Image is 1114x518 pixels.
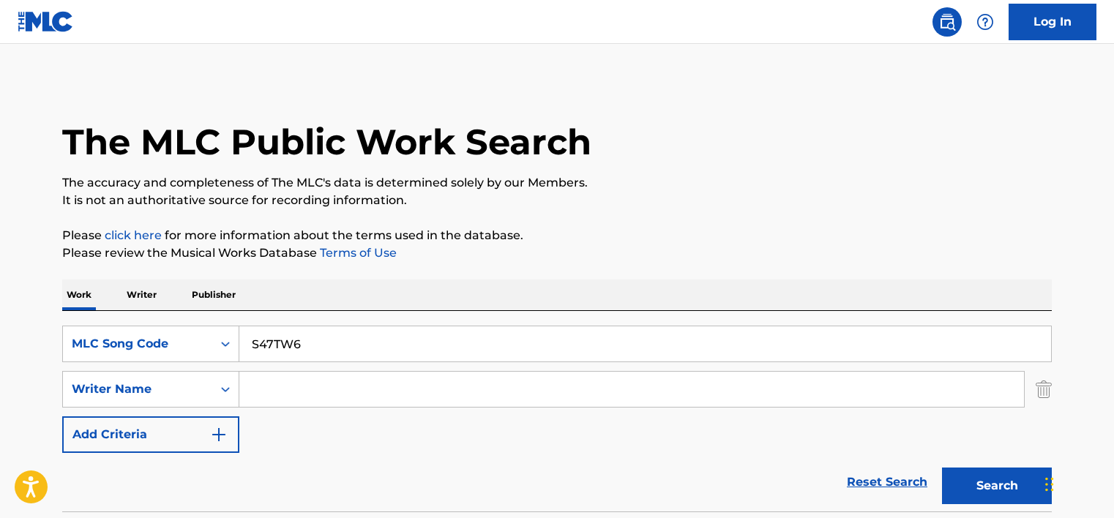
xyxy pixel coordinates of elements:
p: Publisher [187,279,240,310]
h1: The MLC Public Work Search [62,120,591,164]
img: 9d2ae6d4665cec9f34b9.svg [210,426,228,443]
a: Public Search [932,7,962,37]
form: Search Form [62,326,1052,511]
div: চ্যাট উইজেট [1041,448,1114,518]
p: Please for more information about the terms used in the database. [62,227,1052,244]
a: Reset Search [840,466,935,498]
button: Search [942,468,1052,504]
div: টেনে আনুন [1045,462,1054,506]
img: Delete Criterion [1036,371,1052,408]
button: Add Criteria [62,416,239,453]
p: It is not an authoritative source for recording information. [62,192,1052,209]
p: The accuracy and completeness of The MLC's data is determined solely by our Members. [62,174,1052,192]
div: MLC Song Code [72,335,203,353]
img: MLC Logo [18,11,74,32]
a: click here [105,228,162,242]
a: Log In [1009,4,1096,40]
img: help [976,13,994,31]
p: Writer [122,279,161,310]
iframe: Chat Widget [1041,448,1114,518]
div: Writer Name [72,380,203,398]
a: Terms of Use [317,246,397,260]
p: Work [62,279,96,310]
img: search [938,13,956,31]
div: Help [971,7,1000,37]
p: Please review the Musical Works Database [62,244,1052,262]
